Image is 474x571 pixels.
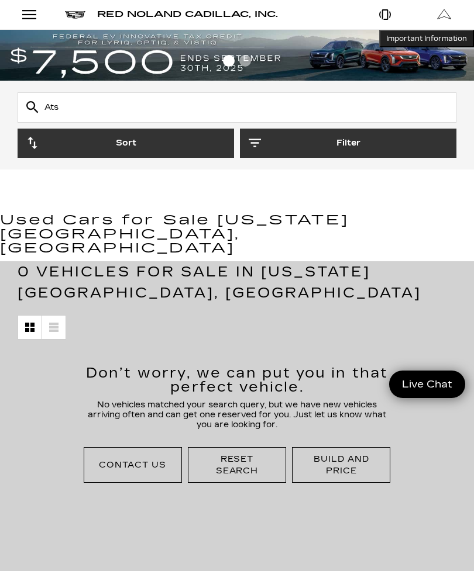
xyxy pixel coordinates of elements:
span: Live Chat [396,378,458,391]
span: Go to slide 1 [223,55,235,67]
p: No vehicles matched your search query, but we have new vehicles arriving often and can get one re... [81,400,394,430]
button: Sort [18,129,234,158]
span: 0 Vehicles for Sale in [US_STATE][GEOGRAPHIC_DATA], [GEOGRAPHIC_DATA] [18,264,421,301]
a: Live Chat [389,371,465,398]
input: Search Inventory [18,92,456,123]
span: Red Noland Cadillac, Inc. [97,9,278,19]
a: Red Noland Cadillac, Inc. [97,6,278,23]
div: Build and Price [292,447,390,483]
div: Reset Search [188,447,286,483]
h2: Don’t worry, we can put you in that perfect vehicle. [81,366,394,394]
div: Build and Price [307,454,375,476]
div: Contact Us [84,447,182,483]
div: Reset Search [203,454,271,476]
button: Filter [240,129,456,158]
a: Cadillac logo [65,6,85,23]
span: Go to slide 2 [239,55,251,67]
div: Contact Us [99,459,166,470]
img: Cadillac logo [65,11,85,19]
span: Important Information [386,34,467,43]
